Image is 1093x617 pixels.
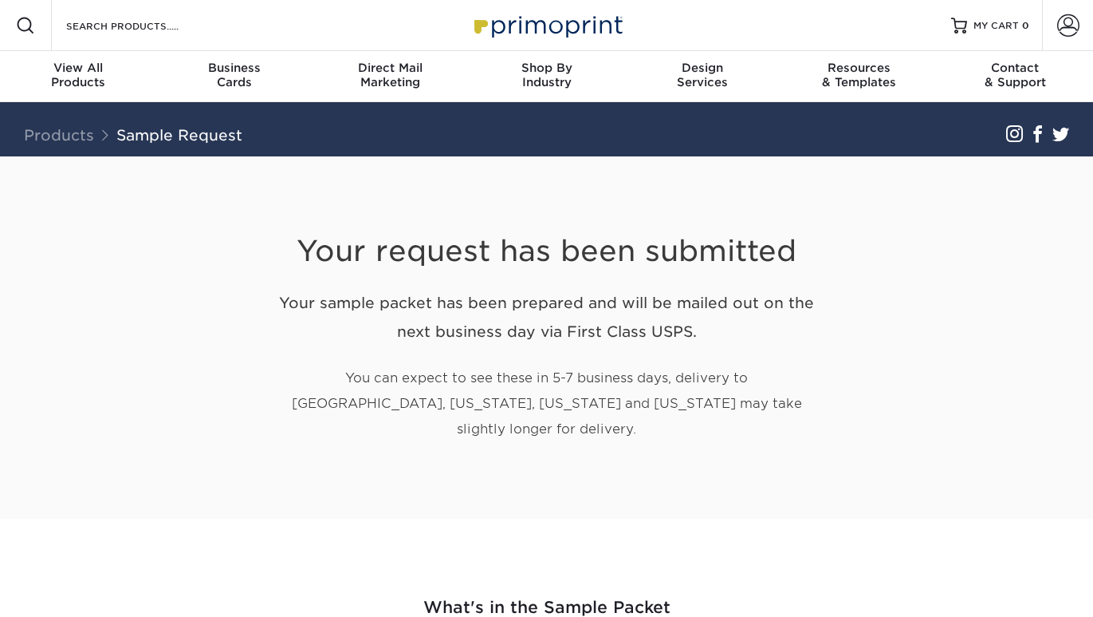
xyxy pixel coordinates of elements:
[313,51,469,102] a: Direct MailMarketing
[268,195,826,269] h1: Your request has been submitted
[624,61,780,75] span: Design
[780,51,937,102] a: Resources& Templates
[469,61,625,89] div: Industry
[780,61,937,75] span: Resources
[156,51,313,102] a: BusinessCards
[937,51,1093,102] a: Contact& Support
[467,8,627,42] img: Primoprint
[156,61,313,89] div: Cards
[624,61,780,89] div: Services
[469,51,625,102] a: Shop ByIndustry
[116,126,242,144] a: Sample Request
[469,61,625,75] span: Shop By
[268,288,826,347] h2: Your sample packet has been prepared and will be mailed out on the next business day via First Cl...
[65,16,220,35] input: SEARCH PRODUCTS.....
[624,51,780,102] a: DesignServices
[937,61,1093,89] div: & Support
[156,61,313,75] span: Business
[780,61,937,89] div: & Templates
[1022,20,1029,31] span: 0
[313,61,469,75] span: Direct Mail
[937,61,1093,75] span: Contact
[313,61,469,89] div: Marketing
[973,19,1019,33] span: MY CART
[24,126,94,144] a: Products
[268,366,826,442] p: You can expect to see these in 5-7 business days, delivery to [GEOGRAPHIC_DATA], [US_STATE], [US_...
